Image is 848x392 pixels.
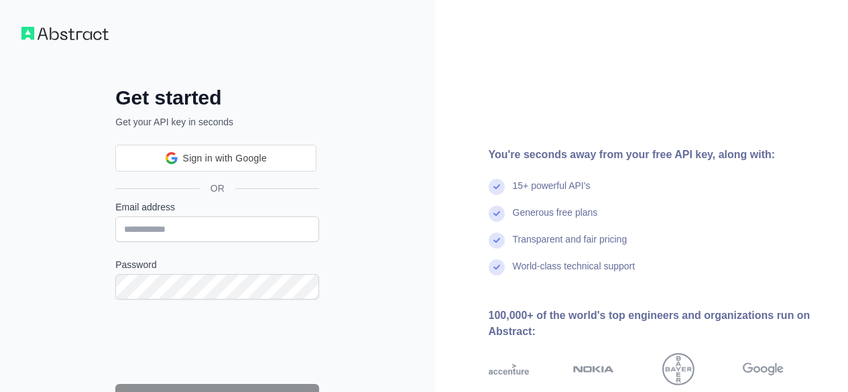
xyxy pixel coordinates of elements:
[115,316,319,368] iframe: reCAPTCHA
[115,145,316,172] div: Sign in with Google
[489,147,827,163] div: You're seconds away from your free API key, along with:
[200,182,235,195] span: OR
[489,206,505,222] img: check mark
[21,27,109,40] img: Workflow
[489,353,530,385] img: accenture
[513,259,635,286] div: World-class technical support
[513,233,627,259] div: Transparent and fair pricing
[489,179,505,195] img: check mark
[489,308,827,340] div: 100,000+ of the world's top engineers and organizations run on Abstract:
[115,200,319,214] label: Email address
[513,206,598,233] div: Generous free plans
[115,258,319,271] label: Password
[513,179,591,206] div: 15+ powerful API's
[573,353,614,385] img: nokia
[115,115,319,129] p: Get your API key in seconds
[743,353,784,385] img: google
[662,353,694,385] img: bayer
[115,86,319,110] h2: Get started
[489,233,505,249] img: check mark
[489,259,505,275] img: check mark
[183,151,267,166] span: Sign in with Google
